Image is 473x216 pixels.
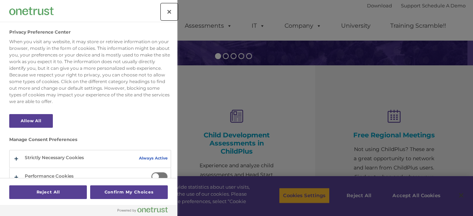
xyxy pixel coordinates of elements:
[161,4,177,20] button: Close
[9,114,53,128] button: Allow All
[9,4,54,18] div: Company Logo
[9,7,54,15] img: Company Logo
[103,49,125,54] span: Last name
[90,185,168,199] button: Confirm My Choices
[9,38,171,105] div: When you visit any website, it may store or retrieve information on your browser, mostly in the f...
[103,79,134,85] span: Phone number
[9,30,71,35] h2: Privacy Preference Center
[9,137,171,146] h3: Manage Consent Preferences
[118,207,168,213] img: Powered by OneTrust Opens in a new Tab
[9,185,87,199] button: Reject All
[118,207,174,216] a: Powered by OneTrust Opens in a new Tab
